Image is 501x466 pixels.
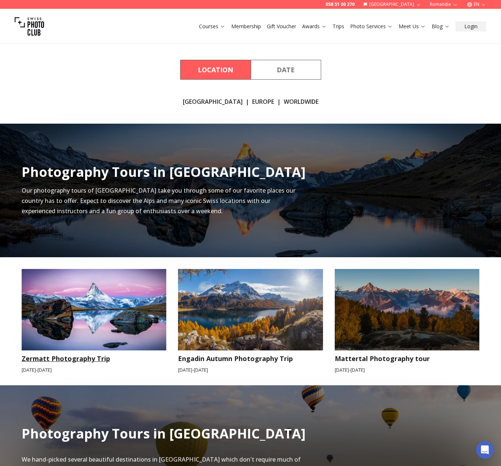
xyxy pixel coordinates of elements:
button: Photo Services [347,21,396,32]
button: Awards [299,21,330,32]
a: Photo Services [350,23,393,30]
button: Meet Us [396,21,429,32]
div: Course filter [180,60,321,80]
a: 058 51 00 270 [326,1,355,7]
a: Engadin Autumn Photography TripEngadin Autumn Photography Trip[DATE]-[DATE] [178,269,323,374]
small: [DATE] - [DATE] [178,367,323,374]
button: Trips [330,21,347,32]
button: Membership [228,21,264,32]
div: | | [183,97,319,106]
a: Blog [432,23,450,30]
a: Membership [231,23,261,30]
a: Mattertal Photography tourMattertal Photography tour[DATE]-[DATE] [335,269,480,374]
span: Our photography tours of [GEOGRAPHIC_DATA] take you through some of our favorite places our count... [22,186,295,215]
button: Login [455,21,486,32]
h2: Photography Tours in [GEOGRAPHIC_DATA] [22,165,306,179]
small: [DATE] - [DATE] [335,367,480,374]
img: Swiss photo club [15,12,44,41]
button: By Location [180,60,251,80]
img: Zermatt Photography Trip [22,269,167,350]
h2: Photography Tours in [GEOGRAPHIC_DATA] [22,426,306,441]
button: Courses [196,21,228,32]
a: Courses [199,23,225,30]
h3: Engadin Autumn Photography Trip [178,353,323,364]
a: Europe [252,97,274,106]
small: [DATE] - [DATE] [22,367,167,374]
a: Meet Us [399,23,426,30]
img: Mattertal Photography tour [327,265,487,354]
a: [GEOGRAPHIC_DATA] [183,97,243,106]
a: Gift Voucher [267,23,296,30]
h3: Zermatt Photography Trip [22,353,167,364]
button: Blog [429,21,453,32]
a: Worldwide [284,97,319,106]
img: Engadin Autumn Photography Trip [171,265,330,354]
a: Trips [333,23,344,30]
button: Gift Voucher [264,21,299,32]
a: Awards [302,23,327,30]
div: Open Intercom Messenger [476,441,494,459]
h3: Mattertal Photography tour [335,353,480,364]
button: By Date [251,60,321,80]
a: Zermatt Photography TripZermatt Photography Trip[DATE]-[DATE] [22,269,167,374]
